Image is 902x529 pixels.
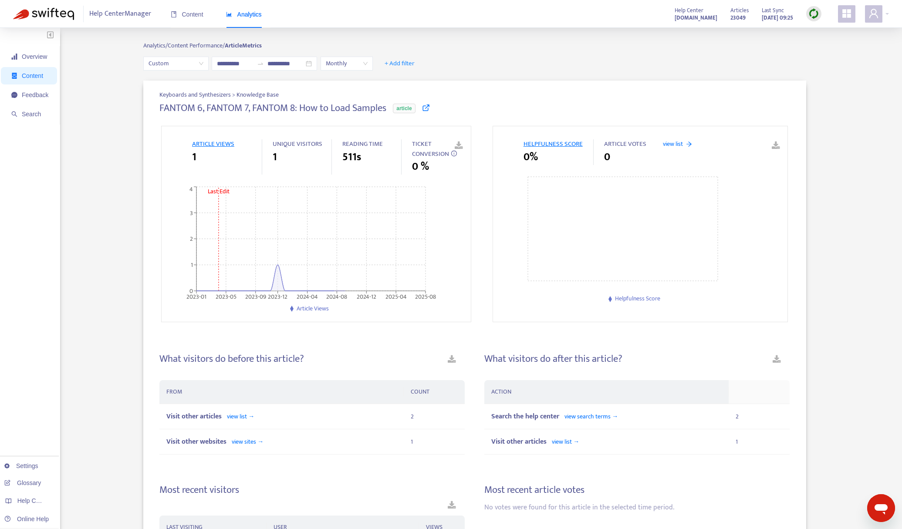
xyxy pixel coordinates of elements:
span: signal [11,54,17,60]
span: Last Sync [762,6,784,15]
span: Help Center [675,6,703,15]
span: Custom [149,57,203,70]
span: view list → [227,411,254,421]
span: area-chart [226,11,232,17]
span: Monthly [326,57,368,70]
span: Search the help center [491,411,559,422]
button: + Add filter [378,57,421,71]
tspan: 2024-08 [326,292,347,302]
span: > [232,90,236,100]
img: sync.dc5367851b00ba804db3.png [808,8,819,19]
h4: FANTOM 6, FANTOM 7, FANTOM 8: How to Load Samples [159,102,386,114]
h4: What visitors do after this article? [484,353,622,365]
tspan: 0 [189,286,193,296]
span: 1 [736,437,738,447]
span: swap-right [257,60,264,67]
tspan: 2 [190,234,193,244]
span: arrow-right [686,141,692,147]
span: 2 [736,411,739,421]
span: appstore [841,8,852,19]
span: view sites → [232,437,264,447]
span: article [393,104,415,113]
span: Articles [730,6,749,15]
tspan: 2023-12 [268,292,287,302]
span: + Add filter [385,58,415,69]
span: Analytics [226,11,262,18]
strong: Article Metrics [225,40,262,51]
a: [DOMAIN_NAME] [675,13,717,23]
span: Keyboards and Synthesizers [159,90,232,100]
a: Glossary [4,479,41,486]
span: Analytics/ Content Performance/ [143,40,225,51]
tspan: 3 [190,208,193,218]
th: COUNT [404,380,465,404]
tspan: 2023-01 [186,292,206,302]
iframe: メッセージングウィンドウを開くボタン [867,494,895,522]
a: Settings [4,462,38,469]
span: book [171,11,177,17]
span: Content [171,11,203,18]
span: 1 [411,437,413,447]
h4: What visitors do before this article? [159,353,304,365]
span: 2 [411,411,414,421]
tspan: 2024-12 [357,292,376,302]
span: 1 [273,149,277,165]
span: Visit other websites [166,436,226,448]
span: Help Centers [17,497,53,504]
tspan: 1 [191,260,193,270]
span: Article Views [297,303,329,313]
span: 0 [604,149,610,165]
span: Visit other articles [166,411,222,422]
span: 1 [192,149,196,165]
span: view list [663,139,683,148]
span: ARTICLE VOTES [604,138,646,149]
tspan: 2025-08 [415,292,436,302]
span: 0% [524,149,538,165]
h4: Most recent visitors [159,484,465,496]
span: Content [22,72,43,79]
span: Search [22,111,41,118]
span: TICKET CONVERSION [412,138,449,159]
span: No votes were found for this article in the selected time period. [484,502,674,513]
span: Knowledge Base [236,90,279,99]
tspan: 2023-05 [216,292,236,302]
img: Swifteq [13,8,74,20]
strong: [DATE] 09:25 [762,13,793,23]
th: ACTION [484,380,729,404]
span: 0 % [412,159,429,175]
tspan: 2024-04 [297,292,318,302]
th: FROM [159,380,404,404]
span: search [11,111,17,117]
tspan: 2023-09 [245,292,266,302]
h4: Most recent article votes [484,484,790,496]
span: view list → [552,437,579,447]
span: Overview [22,53,47,60]
span: Helpfulness Score [615,293,660,303]
span: to [257,60,264,67]
span: READING TIME [342,138,383,149]
span: Visit other articles [491,436,547,448]
span: 511s [342,149,361,165]
span: message [11,92,17,98]
span: UNIQUE VISITORS [273,138,322,149]
span: HELPFULNESS SCORE [524,138,583,149]
strong: 23049 [730,13,746,23]
tspan: 4 [189,184,193,194]
span: view search terms → [564,411,618,421]
tspan: 2025-04 [385,292,407,302]
a: Online Help [4,516,49,522]
tspan: Last Edit [208,186,230,196]
span: user [868,8,879,19]
span: Help Center Manager [89,6,151,22]
span: Feedback [22,91,48,98]
span: ARTICLE VIEWS [192,138,234,149]
span: container [11,73,17,79]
